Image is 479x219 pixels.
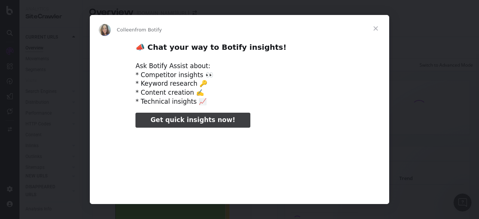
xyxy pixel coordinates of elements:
[135,113,250,128] a: Get quick insights now!
[135,62,344,106] div: Ask Botify Assist about: * Competitor insights 👀 * Keyword research 🔑 * Content creation ✍️ * Tec...
[150,116,235,124] span: Get quick insights now!
[99,24,111,36] img: Profile image for Colleen
[135,42,344,56] h2: 📣 Chat your way to Botify insights!
[362,15,389,42] span: Close
[117,27,135,33] span: Colleen
[135,27,162,33] span: from Botify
